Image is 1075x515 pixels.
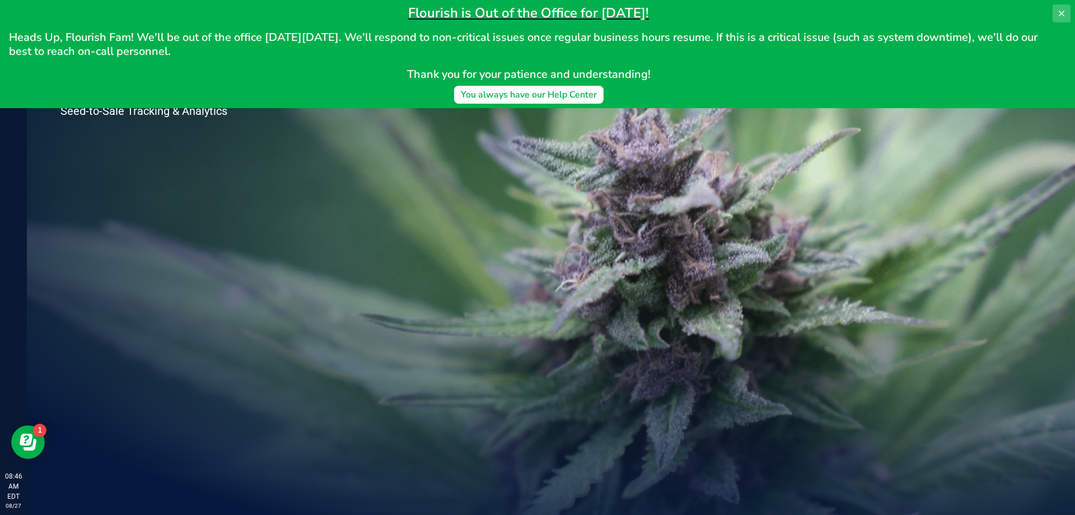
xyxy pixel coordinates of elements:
p: 08:46 AM EDT [5,471,22,502]
iframe: Resource center unread badge [33,424,46,437]
span: Thank you for your patience and understanding! [407,67,651,82]
p: 08/27 [5,502,22,510]
span: Heads Up, Flourish Fam! We'll be out of the office [DATE][DATE]. We'll respond to non-critical is... [9,30,1040,59]
iframe: Resource center [11,425,45,459]
p: Seed-to-Sale Tracking & Analytics [60,105,273,117]
div: You always have our Help Center [461,88,597,101]
span: Flourish is Out of the Office for [DATE]! [408,4,649,22]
